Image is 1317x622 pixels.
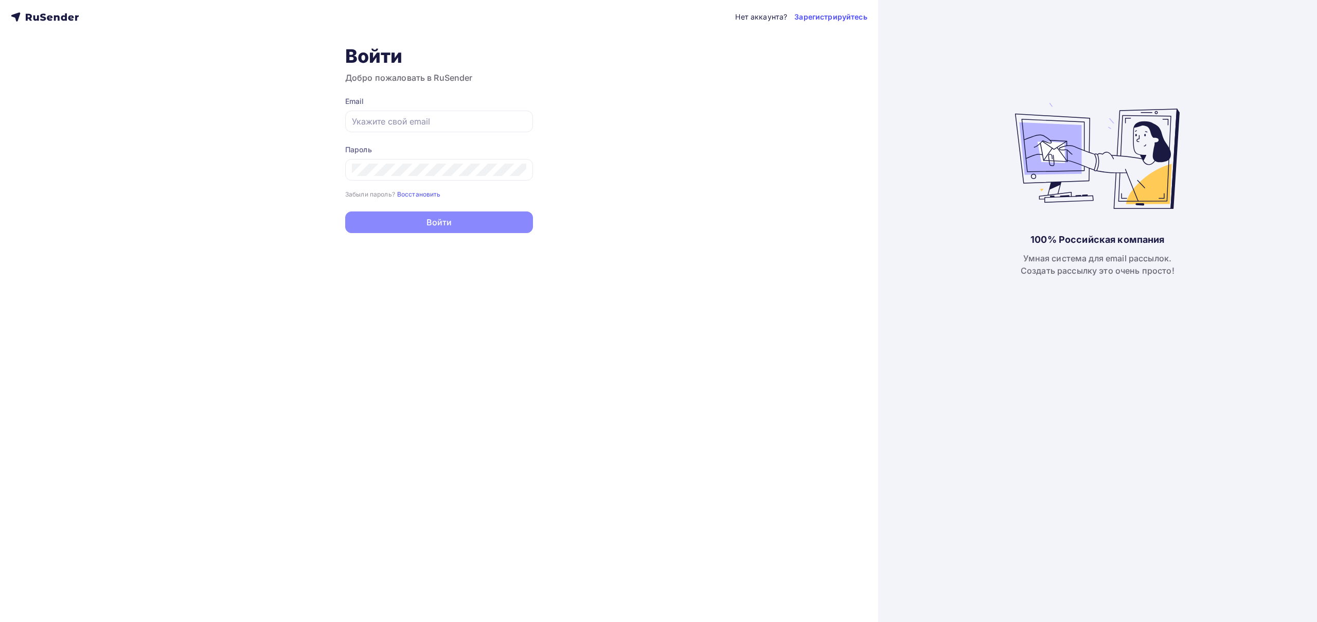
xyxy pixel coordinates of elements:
[735,12,787,22] div: Нет аккаунта?
[345,190,395,198] small: Забыли пароль?
[1030,234,1164,246] div: 100% Российская компания
[345,96,533,106] div: Email
[345,72,533,84] h3: Добро пожаловать в RuSender
[397,190,441,198] small: Восстановить
[345,45,533,67] h1: Войти
[1021,252,1174,277] div: Умная система для email рассылок. Создать рассылку это очень просто!
[345,211,533,233] button: Войти
[352,115,526,128] input: Укажите свой email
[345,145,533,155] div: Пароль
[397,189,441,198] a: Восстановить
[794,12,867,22] a: Зарегистрируйтесь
